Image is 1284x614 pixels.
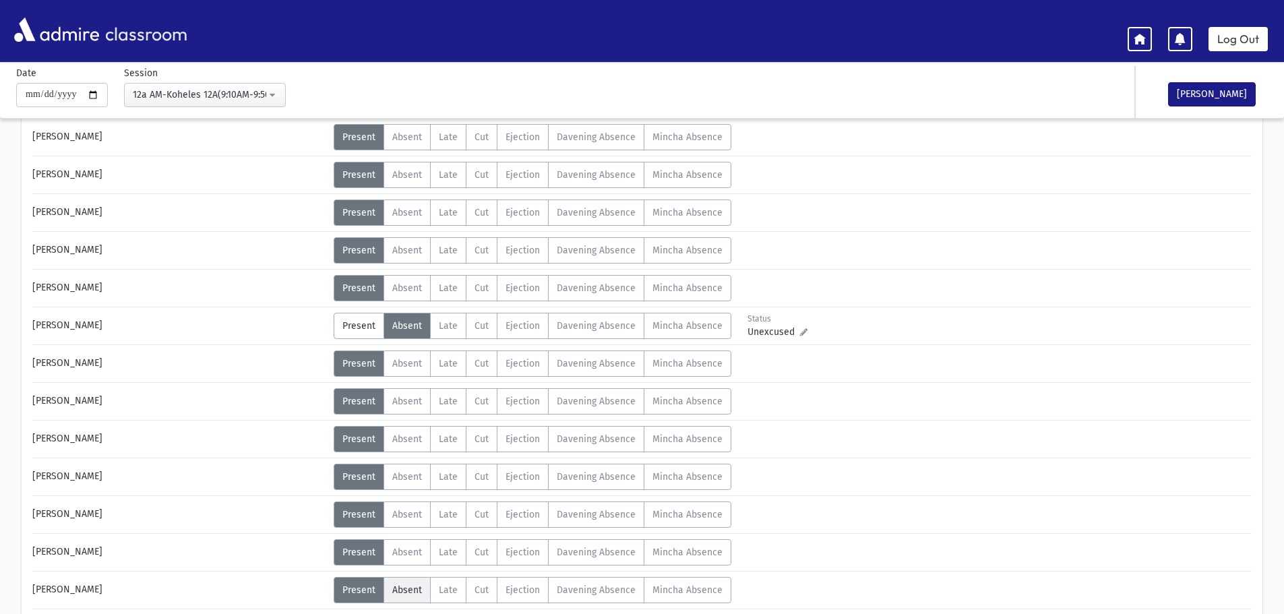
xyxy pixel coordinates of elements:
[652,547,723,558] span: Mincha Absence
[342,396,375,407] span: Present
[506,282,540,294] span: Ejection
[557,396,636,407] span: Davening Absence
[439,471,458,483] span: Late
[26,388,334,415] div: [PERSON_NAME]
[342,471,375,483] span: Present
[439,509,458,520] span: Late
[652,471,723,483] span: Mincha Absence
[26,577,334,603] div: [PERSON_NAME]
[475,433,489,445] span: Cut
[557,509,636,520] span: Davening Absence
[334,237,731,264] div: AttTypes
[652,169,723,181] span: Mincha Absence
[557,433,636,445] span: Davening Absence
[26,124,334,150] div: [PERSON_NAME]
[334,388,731,415] div: AttTypes
[475,471,489,483] span: Cut
[342,547,375,558] span: Present
[557,207,636,218] span: Davening Absence
[334,275,731,301] div: AttTypes
[652,358,723,369] span: Mincha Absence
[506,471,540,483] span: Ejection
[392,547,422,558] span: Absent
[392,471,422,483] span: Absent
[439,207,458,218] span: Late
[334,124,731,150] div: AttTypes
[747,325,800,339] span: Unexcused
[26,539,334,565] div: [PERSON_NAME]
[11,14,102,45] img: AdmirePro
[475,131,489,143] span: Cut
[334,539,731,565] div: AttTypes
[557,169,636,181] span: Davening Absence
[334,199,731,226] div: AttTypes
[392,169,422,181] span: Absent
[392,245,422,256] span: Absent
[26,237,334,264] div: [PERSON_NAME]
[475,396,489,407] span: Cut
[342,169,375,181] span: Present
[1168,82,1256,106] button: [PERSON_NAME]
[652,433,723,445] span: Mincha Absence
[392,584,422,596] span: Absent
[652,509,723,520] span: Mincha Absence
[26,350,334,377] div: [PERSON_NAME]
[506,358,540,369] span: Ejection
[439,169,458,181] span: Late
[557,131,636,143] span: Davening Absence
[506,547,540,558] span: Ejection
[506,396,540,407] span: Ejection
[26,162,334,188] div: [PERSON_NAME]
[392,509,422,520] span: Absent
[342,245,375,256] span: Present
[334,350,731,377] div: AttTypes
[652,396,723,407] span: Mincha Absence
[652,245,723,256] span: Mincha Absence
[334,501,731,528] div: AttTypes
[26,199,334,226] div: [PERSON_NAME]
[557,358,636,369] span: Davening Absence
[124,66,158,80] label: Session
[26,275,334,301] div: [PERSON_NAME]
[342,282,375,294] span: Present
[26,501,334,528] div: [PERSON_NAME]
[475,282,489,294] span: Cut
[439,396,458,407] span: Late
[342,509,375,520] span: Present
[439,358,458,369] span: Late
[102,12,187,48] span: classroom
[392,396,422,407] span: Absent
[475,358,489,369] span: Cut
[439,320,458,332] span: Late
[342,320,375,332] span: Present
[557,471,636,483] span: Davening Absence
[475,320,489,332] span: Cut
[475,584,489,596] span: Cut
[557,547,636,558] span: Davening Absence
[334,426,731,452] div: AttTypes
[652,207,723,218] span: Mincha Absence
[439,131,458,143] span: Late
[392,433,422,445] span: Absent
[557,282,636,294] span: Davening Absence
[506,245,540,256] span: Ejection
[26,426,334,452] div: [PERSON_NAME]
[439,282,458,294] span: Late
[133,88,266,102] div: 12a AM-Koheles 12A(9:10AM-9:50AM)
[557,245,636,256] span: Davening Absence
[652,282,723,294] span: Mincha Absence
[342,433,375,445] span: Present
[475,169,489,181] span: Cut
[439,547,458,558] span: Late
[342,358,375,369] span: Present
[652,131,723,143] span: Mincha Absence
[392,131,422,143] span: Absent
[342,131,375,143] span: Present
[392,282,422,294] span: Absent
[506,207,540,218] span: Ejection
[557,320,636,332] span: Davening Absence
[506,509,540,520] span: Ejection
[26,464,334,490] div: [PERSON_NAME]
[392,207,422,218] span: Absent
[506,169,540,181] span: Ejection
